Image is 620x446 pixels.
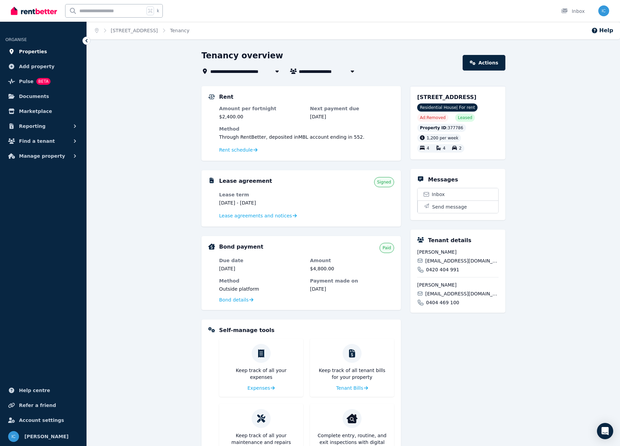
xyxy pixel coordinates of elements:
[248,385,270,391] span: Expenses
[19,92,49,100] span: Documents
[19,386,50,394] span: Help centre
[219,199,303,206] dd: [DATE] - [DATE]
[219,212,297,219] a: Lease agreements and notices
[5,37,27,42] span: ORGANISE
[432,191,445,198] span: Inbox
[219,212,292,219] span: Lease agreements and notices
[5,104,81,118] a: Marketplace
[561,8,585,15] div: Inbox
[443,146,446,151] span: 4
[310,113,394,120] dd: [DATE]
[420,115,446,120] span: Ad: Removed
[598,5,609,16] img: Ian Curtinsmith
[347,413,357,424] img: Condition reports
[219,147,253,153] span: Rent schedule
[310,265,394,272] dd: $4,800.00
[225,432,298,446] p: Keep track of all your maintenance and repairs
[383,245,391,251] span: Paid
[219,113,303,120] dd: $2,400.00
[377,179,391,185] span: Signed
[5,119,81,133] button: Reporting
[418,188,498,200] a: Inbox
[315,367,389,381] p: Keep track of all tenant bills for your property
[201,50,283,61] h1: Tenancy overview
[428,176,458,184] h5: Messages
[417,282,499,288] span: [PERSON_NAME]
[310,286,394,292] dd: [DATE]
[336,385,363,391] span: Tenant Bills
[219,147,258,153] a: Rent schedule
[219,134,364,140] span: Through RentBetter , deposited in MBL account ending in 552 .
[310,257,394,264] dt: Amount
[5,75,81,88] a: PulseBETA
[24,432,69,441] span: [PERSON_NAME]
[219,177,272,185] h5: Lease agreement
[5,149,81,163] button: Manage property
[463,55,505,71] a: Actions
[310,277,394,284] dt: Payment made on
[591,26,613,35] button: Help
[5,413,81,427] a: Account settings
[219,191,303,198] dt: Lease term
[420,125,446,131] span: Property ID
[427,136,458,140] span: 1,200 per week
[208,94,215,99] img: Rental Payments
[428,236,471,245] h5: Tenant details
[5,399,81,412] a: Refer a friend
[310,105,394,112] dt: Next payment due
[219,257,303,264] dt: Due date
[432,203,467,210] span: Send message
[157,8,159,14] span: k
[87,22,197,39] nav: Breadcrumb
[417,94,477,100] span: [STREET_ADDRESS]
[425,290,499,297] span: [EMAIL_ADDRESS][DOMAIN_NAME]
[225,367,298,381] p: Keep track of all your expenses
[417,103,478,112] span: Residential House | For rent
[248,385,275,391] a: Expenses
[417,249,499,255] span: [PERSON_NAME]
[426,299,459,306] span: 0404 469 100
[219,265,303,272] dd: [DATE]
[426,266,459,273] span: 0420 404 991
[219,296,249,303] span: Bond details
[5,60,81,73] a: Add property
[170,27,189,34] span: Tenancy
[11,6,57,16] img: RentBetter
[219,326,274,334] h5: Self-manage tools
[336,385,368,391] a: Tenant Bills
[19,62,55,71] span: Add property
[219,286,303,292] dd: Outside platform
[458,115,472,120] span: Leased
[36,78,51,85] span: BETA
[5,45,81,58] a: Properties
[111,28,158,33] a: [STREET_ADDRESS]
[5,384,81,397] a: Help centre
[418,200,498,213] button: Send message
[425,257,499,264] span: [EMAIL_ADDRESS][DOMAIN_NAME]
[219,93,233,101] h5: Rent
[5,90,81,103] a: Documents
[19,47,47,56] span: Properties
[219,296,253,303] a: Bond details
[219,125,394,132] dt: Method
[5,134,81,148] button: Find a tenant
[19,107,52,115] span: Marketplace
[19,152,65,160] span: Manage property
[19,77,34,85] span: Pulse
[219,277,303,284] dt: Method
[459,146,462,151] span: 2
[19,137,55,145] span: Find a tenant
[19,416,64,424] span: Account settings
[597,423,613,439] div: Open Intercom Messenger
[219,243,263,251] h5: Bond payment
[208,244,215,250] img: Bond Details
[417,124,466,132] div: : 377786
[219,105,303,112] dt: Amount per fortnight
[19,401,56,409] span: Refer a friend
[8,431,19,442] img: Ian Curtinsmith
[19,122,45,130] span: Reporting
[427,146,429,151] span: 4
